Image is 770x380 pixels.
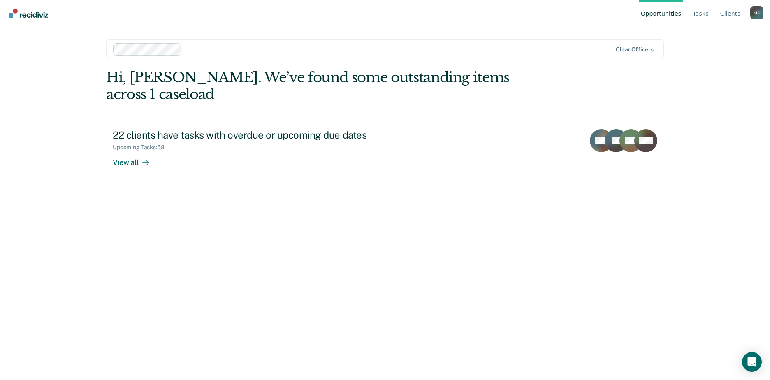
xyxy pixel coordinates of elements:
div: Clear officers [616,46,654,53]
div: Upcoming Tasks : 58 [113,144,171,151]
div: Open Intercom Messenger [742,352,762,372]
div: M P [750,6,763,19]
img: Recidiviz [9,9,48,18]
div: 22 clients have tasks with overdue or upcoming due dates [113,129,401,141]
div: Hi, [PERSON_NAME]. We’ve found some outstanding items across 1 caseload [106,69,552,103]
a: 22 clients have tasks with overdue or upcoming due datesUpcoming Tasks:58View all [106,123,664,187]
div: View all [113,151,159,167]
button: Profile dropdown button [750,6,763,19]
